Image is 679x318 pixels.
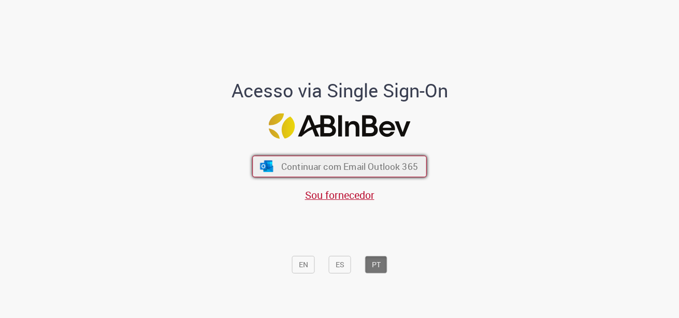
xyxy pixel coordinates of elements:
button: ES [329,256,351,273]
span: Continuar com Email Outlook 365 [281,161,418,172]
button: EN [292,256,315,273]
button: PT [365,256,387,273]
h1: Acesso via Single Sign-On [196,80,483,101]
img: Logo ABInBev [269,113,411,139]
img: ícone Azure/Microsoft 360 [259,161,274,172]
a: Sou fornecedor [305,188,374,202]
button: ícone Azure/Microsoft 360 Continuar com Email Outlook 365 [252,155,427,177]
